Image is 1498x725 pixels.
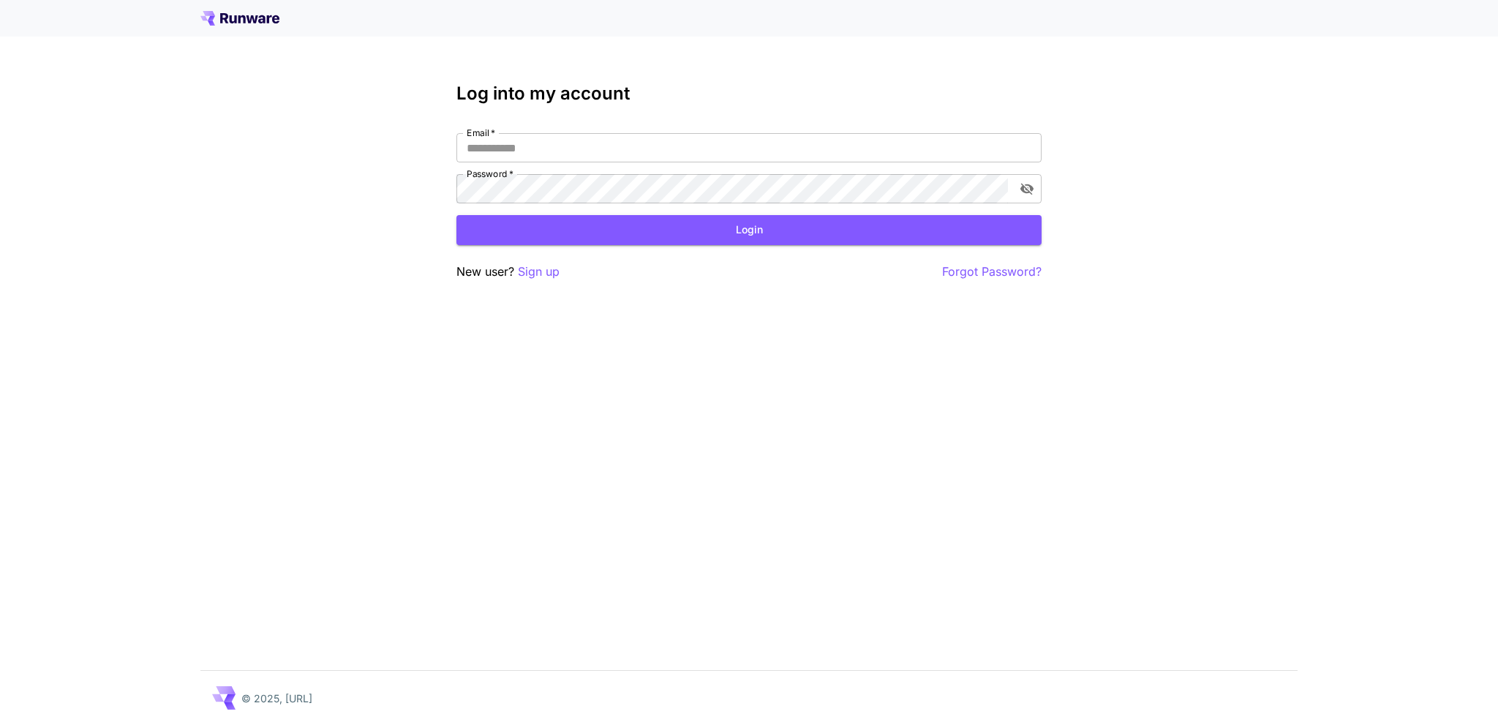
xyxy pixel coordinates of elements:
h3: Log into my account [456,83,1042,104]
label: Password [467,168,513,180]
p: © 2025, [URL] [241,691,312,706]
button: toggle password visibility [1014,176,1040,202]
button: Forgot Password? [942,263,1042,281]
button: Login [456,215,1042,245]
label: Email [467,127,495,139]
button: Sign up [518,263,560,281]
p: New user? [456,263,560,281]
